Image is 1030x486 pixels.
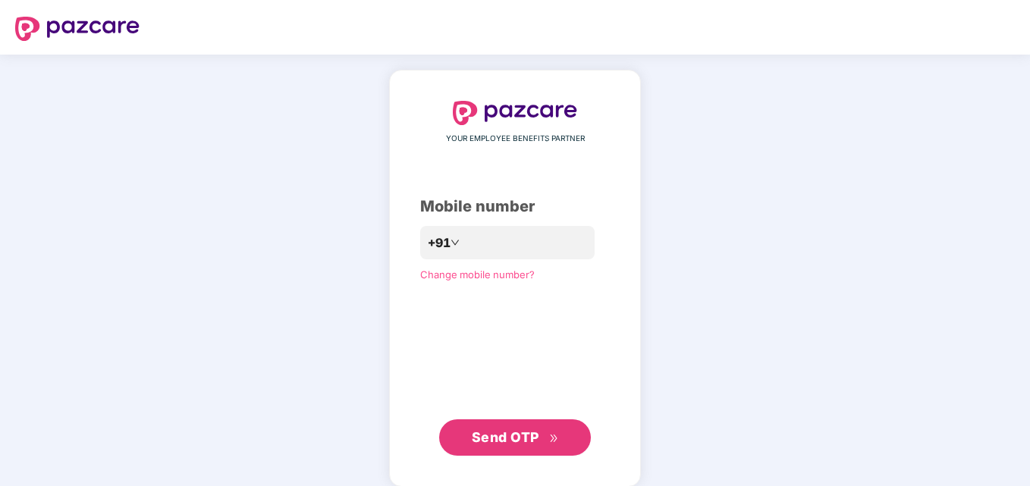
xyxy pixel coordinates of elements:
[428,234,451,252] span: +91
[420,195,610,218] div: Mobile number
[446,133,585,145] span: YOUR EMPLOYEE BENEFITS PARTNER
[439,419,591,456] button: Send OTPdouble-right
[420,268,535,281] a: Change mobile number?
[451,238,460,247] span: down
[15,17,140,41] img: logo
[472,429,539,445] span: Send OTP
[549,434,559,444] span: double-right
[453,101,577,125] img: logo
